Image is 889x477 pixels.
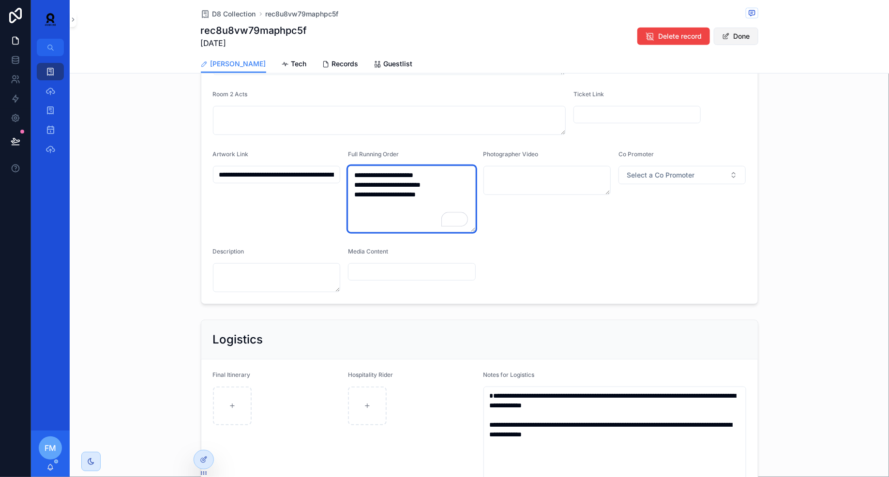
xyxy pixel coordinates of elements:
[483,371,535,378] span: Notes for Logistics
[348,248,388,255] span: Media Content
[714,28,758,45] button: Done
[659,31,702,41] span: Delete record
[201,24,307,37] h1: rec8u8vw79maphpc5f
[201,55,266,74] a: [PERSON_NAME]
[348,371,393,378] span: Hospitality Rider
[266,9,339,19] a: rec8u8vw79maphpc5f
[213,332,263,347] h2: Logistics
[627,170,694,180] span: Select a Co Promoter
[201,37,307,49] span: [DATE]
[384,59,413,69] span: Guestlist
[201,9,256,19] a: D8 Collection
[322,55,359,75] a: Records
[213,150,249,158] span: Artwork Link
[212,9,256,19] span: D8 Collection
[332,59,359,69] span: Records
[618,166,746,184] button: Select Button
[348,166,476,232] textarea: To enrich screen reader interactions, please activate Accessibility in Grammarly extension settings
[213,371,251,378] span: Final Itinerary
[573,90,604,98] span: Ticket Link
[31,56,70,170] div: scrollable content
[282,55,307,75] a: Tech
[291,59,307,69] span: Tech
[637,28,710,45] button: Delete record
[39,12,62,27] img: App logo
[348,150,399,158] span: Full Running Order
[483,150,539,158] span: Photographer Video
[45,442,56,454] span: FM
[213,248,244,255] span: Description
[618,150,654,158] span: Co Promoter
[374,55,413,75] a: Guestlist
[213,90,248,98] span: Room 2 Acts
[211,59,266,69] span: [PERSON_NAME]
